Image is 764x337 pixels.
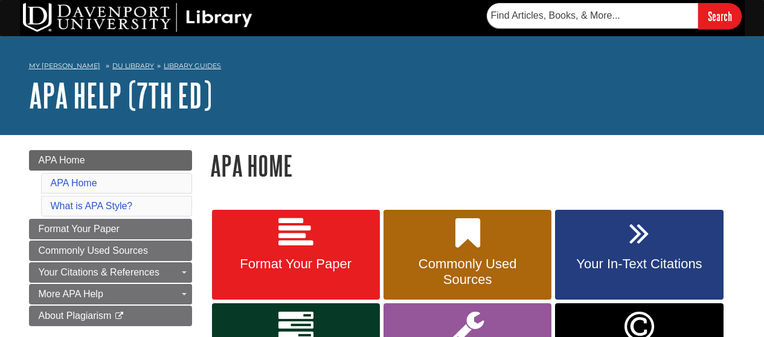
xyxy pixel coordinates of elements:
[29,284,192,304] a: More APA Help
[393,256,542,288] span: Commonly Used Sources
[29,262,192,283] a: Your Citations & References
[51,178,97,188] a: APA Home
[114,312,124,320] i: This link opens in a new window
[487,3,742,29] form: Searches DU Library's articles, books, and more
[487,3,698,28] input: Find Articles, Books, & More...
[164,61,221,70] a: Library Guides
[221,256,371,272] span: Format Your Paper
[39,245,148,256] span: Commonly Used Sources
[39,224,120,234] span: Format Your Paper
[555,210,723,300] a: Your In-Text Citations
[212,210,380,300] a: Format Your Paper
[51,201,133,211] a: What is APA Style?
[23,3,252,32] img: DU Library
[29,58,736,77] nav: breadcrumb
[210,150,736,181] h1: APA Home
[39,267,159,277] span: Your Citations & References
[39,289,103,299] span: More APA Help
[29,219,192,239] a: Format Your Paper
[564,256,714,272] span: Your In-Text Citations
[698,3,742,29] input: Search
[112,61,154,70] a: DU Library
[29,306,192,326] a: About Plagiarism
[39,310,112,321] span: About Plagiarism
[29,241,192,261] a: Commonly Used Sources
[29,150,192,171] a: APA Home
[39,155,85,165] span: APA Home
[384,210,551,300] a: Commonly Used Sources
[29,77,212,114] a: APA Help (7th Ed)
[29,61,100,71] a: My [PERSON_NAME]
